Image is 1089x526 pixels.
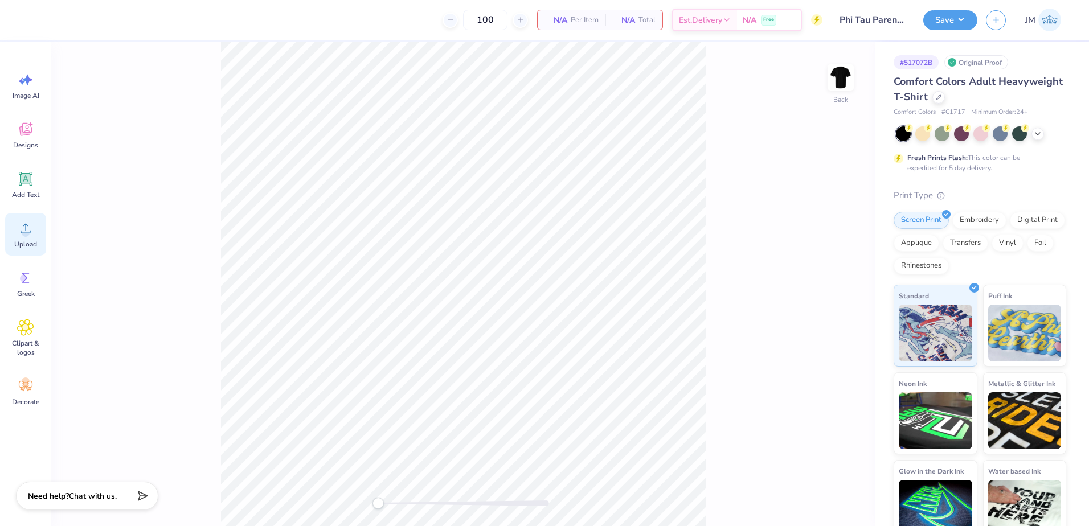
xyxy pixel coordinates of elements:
span: Total [638,14,656,26]
span: Add Text [12,190,39,199]
img: Standard [899,305,972,361]
span: Metallic & Glitter Ink [988,377,1055,389]
img: Metallic & Glitter Ink [988,392,1062,449]
span: Neon Ink [899,377,927,389]
strong: Fresh Prints Flash: [907,153,968,162]
img: Back [829,66,852,89]
input: – – [463,10,507,30]
input: Untitled Design [831,9,915,31]
div: Rhinestones [894,257,949,274]
img: Joshua Malaki [1038,9,1061,31]
img: Neon Ink [899,392,972,449]
div: Back [833,94,848,105]
a: JM [1020,9,1066,31]
span: Standard [899,290,929,302]
div: This color can be expedited for 5 day delivery. [907,153,1047,173]
div: # 517072B [894,55,939,69]
span: Puff Ink [988,290,1012,302]
div: Print Type [894,189,1066,202]
div: Accessibility label [372,498,384,509]
span: Minimum Order: 24 + [971,108,1028,117]
span: Free [763,16,774,24]
strong: Need help? [28,491,69,502]
div: Applique [894,235,939,252]
span: Glow in the Dark Ink [899,465,964,477]
span: N/A [544,14,567,26]
span: Water based Ink [988,465,1041,477]
span: Upload [14,240,37,249]
span: Designs [13,141,38,150]
div: Transfers [943,235,988,252]
span: Chat with us. [69,491,117,502]
div: Vinyl [992,235,1024,252]
button: Save [923,10,977,30]
span: Image AI [13,91,39,100]
span: JM [1025,14,1035,27]
span: Decorate [12,397,39,406]
div: Screen Print [894,212,949,229]
span: Comfort Colors Adult Heavyweight T-Shirt [894,75,1063,104]
span: Greek [17,289,35,298]
span: N/A [612,14,635,26]
div: Digital Print [1010,212,1065,229]
span: Clipart & logos [7,339,44,357]
div: Foil [1027,235,1054,252]
div: Original Proof [944,55,1008,69]
span: Est. Delivery [679,14,722,26]
span: N/A [743,14,756,26]
img: Puff Ink [988,305,1062,361]
span: # C1717 [941,108,965,117]
span: Per Item [571,14,599,26]
div: Embroidery [952,212,1006,229]
span: Comfort Colors [894,108,936,117]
